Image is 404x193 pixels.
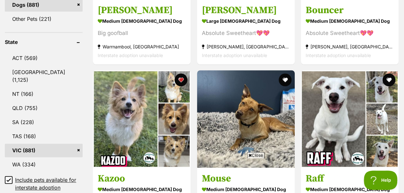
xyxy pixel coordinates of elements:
[15,176,83,191] span: Include pets available for interstate adoption
[197,70,295,168] img: Mouse - Australian Kelpie Dog
[202,16,290,25] strong: large [DEMOGRAPHIC_DATA] Dog
[5,87,83,101] a: NT (166)
[202,29,290,37] div: Absolute Sweetheart💖💖
[5,12,83,26] a: Other Pets (221)
[5,176,83,191] a: Include pets available for interstate adoption
[5,130,83,143] a: TAS (168)
[306,16,394,25] strong: medium [DEMOGRAPHIC_DATA] Dog
[98,52,163,58] span: Interstate adoption unavailable
[5,115,83,129] a: SA (228)
[382,73,395,86] button: favourite
[306,4,394,16] h3: Bouncer
[202,4,290,16] h3: [PERSON_NAME]
[202,42,290,51] strong: [PERSON_NAME], [GEOGRAPHIC_DATA]
[306,42,394,51] strong: [PERSON_NAME], [GEOGRAPHIC_DATA]
[5,158,83,171] a: WA (334)
[98,29,186,37] div: Big goofball
[5,65,83,87] a: [GEOGRAPHIC_DATA] (1,125)
[364,171,398,190] iframe: Help Scout Beacon - Open
[5,101,83,115] a: QLD (755)
[306,52,371,58] span: Interstate adoption unavailable
[93,70,191,168] img: Kazoo - Pomeranian Dog
[306,29,394,37] div: Absolute Sweetheart💖💖
[98,4,186,16] h3: [PERSON_NAME]
[279,73,292,86] button: favourite
[5,51,83,65] a: ACT (569)
[247,152,265,158] span: Close
[46,161,358,190] iframe: Advertisement
[202,52,267,58] span: Interstate adoption unavailable
[175,73,188,86] button: favourite
[98,16,186,25] strong: medium [DEMOGRAPHIC_DATA] Dog
[301,70,399,168] img: Raff - Labrador Retriever Dog
[5,39,83,45] header: State
[5,144,83,157] a: VIC (881)
[98,42,186,51] strong: Warrnambool, [GEOGRAPHIC_DATA]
